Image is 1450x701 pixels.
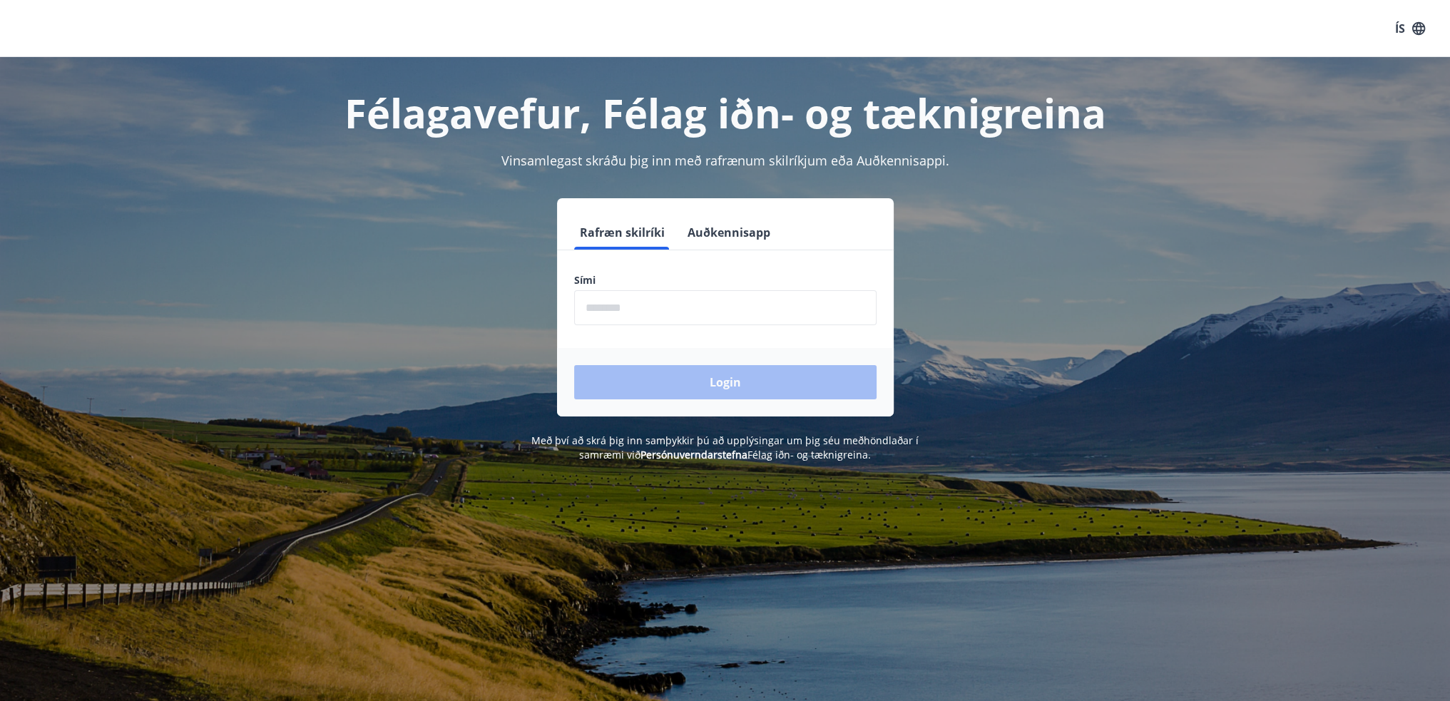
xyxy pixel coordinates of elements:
a: Persónuverndarstefna [640,448,747,461]
button: ÍS [1387,16,1433,41]
span: Vinsamlegast skráðu þig inn með rafrænum skilríkjum eða Auðkennisappi. [501,152,949,169]
h1: Félagavefur, Félag iðn- og tæknigreina [229,86,1222,140]
button: Auðkennisapp [682,215,776,250]
button: Rafræn skilríki [574,215,670,250]
label: Sími [574,273,877,287]
span: Með því að skrá þig inn samþykkir þú að upplýsingar um þig séu meðhöndlaðar í samræmi við Félag i... [531,434,919,461]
